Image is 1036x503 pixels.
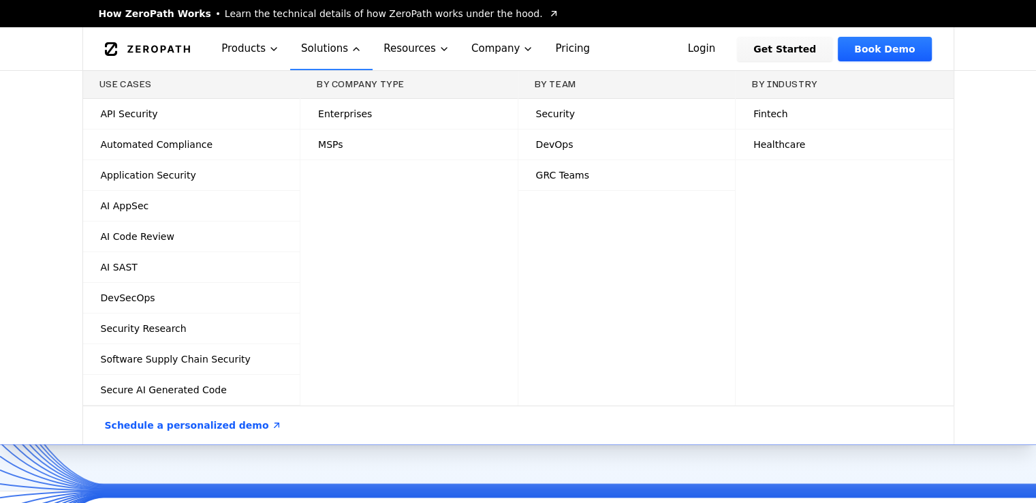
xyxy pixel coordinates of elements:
[82,27,954,70] nav: Global
[83,129,300,159] a: Automated Compliance
[101,107,158,121] span: API Security
[83,314,300,344] a: Security Research
[535,79,719,90] h3: By Team
[89,406,299,444] a: Schedule a personalized demo
[101,322,187,335] span: Security Research
[99,7,211,20] span: How ZeroPath Works
[753,107,787,121] span: Fintech
[83,283,300,313] a: DevSecOps
[518,99,736,129] a: Security
[101,383,227,397] span: Secure AI Generated Code
[101,168,196,182] span: Application Security
[737,37,832,61] a: Get Started
[83,344,300,374] a: Software Supply Chain Security
[101,199,149,213] span: AI AppSec
[83,160,300,190] a: Application Security
[536,107,576,121] span: Security
[518,160,736,190] a: GRC Teams
[101,260,138,274] span: AI SAST
[83,191,300,221] a: AI AppSec
[83,222,300,251] a: AI Code Review
[99,79,284,90] h3: Use Cases
[300,99,518,129] a: Enterprises
[672,37,732,61] a: Login
[290,27,373,70] button: Solutions
[536,168,589,182] span: GRC Teams
[101,291,155,305] span: DevSecOps
[225,7,543,20] span: Learn the technical details of how ZeroPath works under the hood.
[83,252,300,282] a: AI SAST
[210,27,290,70] button: Products
[318,107,372,121] span: Enterprises
[83,375,300,405] a: Secure AI Generated Code
[460,27,545,70] button: Company
[101,138,213,151] span: Automated Compliance
[83,99,300,129] a: API Security
[317,79,501,90] h3: By Company Type
[373,27,460,70] button: Resources
[101,352,251,366] span: Software Supply Chain Security
[838,37,931,61] a: Book Demo
[518,129,736,159] a: DevOps
[736,99,954,129] a: Fintech
[753,138,805,151] span: Healthcare
[736,129,954,159] a: Healthcare
[544,27,601,70] a: Pricing
[318,138,343,151] span: MSPs
[536,138,574,151] span: DevOps
[99,7,559,20] a: How ZeroPath WorksLearn the technical details of how ZeroPath works under the hood.
[300,129,518,159] a: MSPs
[101,230,174,243] span: AI Code Review
[752,79,937,90] h3: By Industry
